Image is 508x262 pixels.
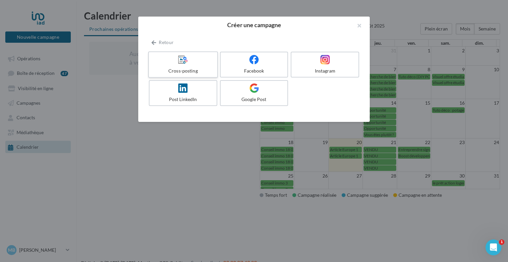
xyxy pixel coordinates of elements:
div: Google Post [223,96,285,103]
div: Instagram [294,68,356,74]
h2: Créer une campagne [149,22,359,28]
div: Facebook [223,68,285,74]
span: 1 [499,239,504,245]
div: Post LinkedIn [152,96,214,103]
iframe: Intercom live chat [486,239,501,255]
div: Cross-posting [151,68,214,74]
button: Retour [149,38,176,46]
